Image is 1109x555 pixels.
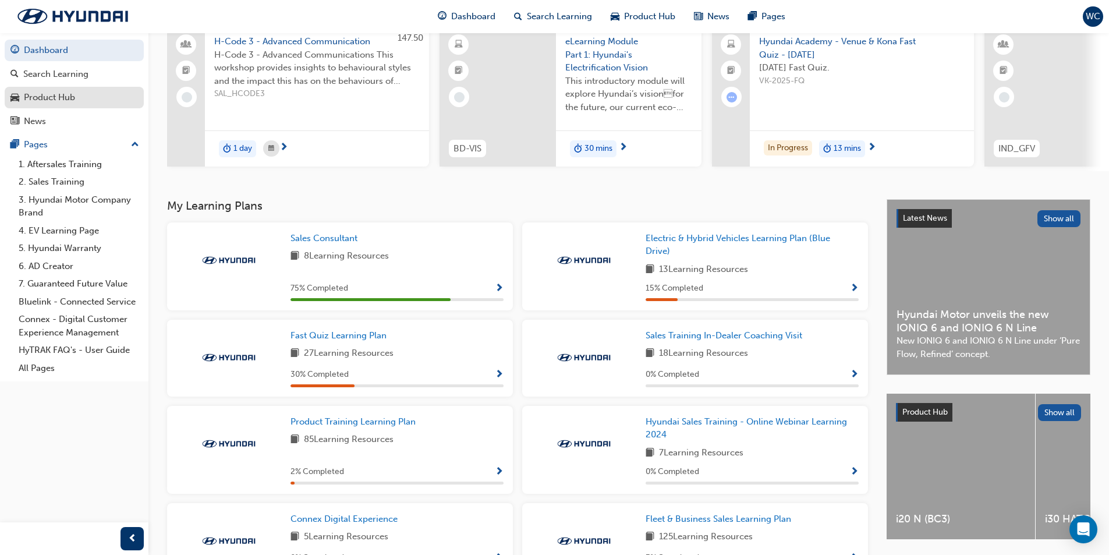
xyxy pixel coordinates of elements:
[897,308,1080,334] span: Hyundai Motor unveils the new IONIQ 6 and IONIQ 6 N Line
[290,512,402,526] a: Connex Digital Experience
[552,352,616,363] img: Trak
[290,330,387,341] span: Fast Quiz Learning Plan
[646,465,699,479] span: 0 % Completed
[823,142,831,157] span: duration-icon
[214,87,420,101] span: SAL_HCODE3
[14,155,144,174] a: 1. Aftersales Training
[565,75,692,114] span: This introductory module will explore Hyundai’s visionfor the future, our current eco-friendly v...
[290,465,344,479] span: 2 % Completed
[451,10,495,23] span: Dashboard
[685,5,739,29] a: news-iconNews
[290,415,420,429] a: Product Training Learning Plan
[903,213,947,223] span: Latest News
[428,5,505,29] a: guage-iconDashboard
[1000,37,1008,52] span: learningResourceType_INSTRUCTOR_LED-icon
[182,63,190,79] span: booktick-icon
[14,257,144,275] a: 6. AD Creator
[290,329,391,342] a: Fast Quiz Learning Plan
[527,10,592,23] span: Search Learning
[24,91,75,104] div: Product Hub
[131,137,139,153] span: up-icon
[5,37,144,134] button: DashboardSearch LearningProduct HubNews
[290,368,349,381] span: 30 % Completed
[897,209,1080,228] a: Latest NewsShow all
[759,35,965,61] span: Hyundai Academy - Venue & Kona Fast Quiz - [DATE]
[495,465,504,479] button: Show Progress
[290,233,357,243] span: Sales Consultant
[14,310,144,341] a: Connex - Digital Customer Experience Management
[998,142,1035,155] span: IND_GFV
[659,263,748,277] span: 13 Learning Resources
[10,45,19,56] span: guage-icon
[128,532,137,546] span: prev-icon
[850,284,859,294] span: Show Progress
[223,142,231,157] span: duration-icon
[850,465,859,479] button: Show Progress
[584,142,612,155] span: 30 mins
[646,233,830,257] span: Electric & Hybrid Vehicles Learning Plan (Blue Drive)
[659,530,753,545] span: 125 Learning Resources
[24,138,48,151] div: Pages
[646,282,703,295] span: 15 % Completed
[214,48,420,88] span: H-Code 3 - Advanced Communications This workshop provides insights to behavioural styles and the ...
[887,199,1090,375] a: Latest NewsShow allHyundai Motor unveils the new IONIQ 6 and IONIQ 6 N LineNew IONIQ 6 and IONIQ ...
[304,530,388,545] span: 5 Learning Resources
[214,35,420,48] span: H-Code 3 - Advanced Communication
[290,433,299,447] span: book-icon
[759,61,965,75] span: [DATE] Fast Quiz.
[495,370,504,380] span: Show Progress
[761,10,785,23] span: Pages
[646,329,807,342] a: Sales Training In-Dealer Coaching Visit
[646,530,654,545] span: book-icon
[5,40,144,61] a: Dashboard
[290,232,362,245] a: Sales Consultant
[659,446,743,461] span: 7 Learning Resources
[727,63,735,79] span: booktick-icon
[290,514,398,524] span: Connex Digital Experience
[1037,210,1081,227] button: Show all
[601,5,685,29] a: car-iconProduct Hub
[646,446,654,461] span: book-icon
[10,116,19,127] span: news-icon
[455,63,463,79] span: booktick-icon
[304,249,389,264] span: 8 Learning Resources
[14,341,144,359] a: HyTRAK FAQ's - User Guide
[646,347,654,361] span: book-icon
[182,37,190,52] span: people-icon
[24,115,46,128] div: News
[646,416,847,440] span: Hyundai Sales Training - Online Webinar Learning 2024
[14,293,144,311] a: Bluelink - Connected Service
[727,92,737,102] span: learningRecordVerb_ATTEMPT-icon
[438,9,447,24] span: guage-icon
[290,249,299,264] span: book-icon
[5,63,144,85] a: Search Learning
[850,467,859,478] span: Show Progress
[619,143,628,153] span: next-icon
[887,394,1035,539] a: i20 N (BC3)
[14,275,144,293] a: 7. Guaranteed Future Value
[764,140,812,156] div: In Progress
[896,403,1081,422] a: Product HubShow all
[14,222,144,240] a: 4. EV Learning Page
[552,438,616,450] img: Trak
[624,10,675,23] span: Product Hub
[646,514,791,524] span: Fleet & Business Sales Learning Plan
[290,282,348,295] span: 75 % Completed
[694,9,703,24] span: news-icon
[495,367,504,382] button: Show Progress
[902,407,948,417] span: Product Hub
[453,142,481,155] span: BD-VIS
[759,75,965,88] span: VK-2025-FQ
[268,142,274,156] span: calendar-icon
[896,512,1026,526] span: i20 N (BC3)
[167,26,429,167] a: 147.50H-Code 3 - Advanced CommunicationH-Code 3 - Advanced Communications This workshop provides ...
[454,92,465,102] span: learningRecordVerb_NONE-icon
[197,535,261,547] img: Trak
[574,142,582,157] span: duration-icon
[495,467,504,478] span: Show Progress
[739,5,795,29] a: pages-iconPages
[707,10,729,23] span: News
[167,199,868,213] h3: My Learning Plans
[646,368,699,381] span: 0 % Completed
[455,37,463,52] span: learningResourceType_ELEARNING-icon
